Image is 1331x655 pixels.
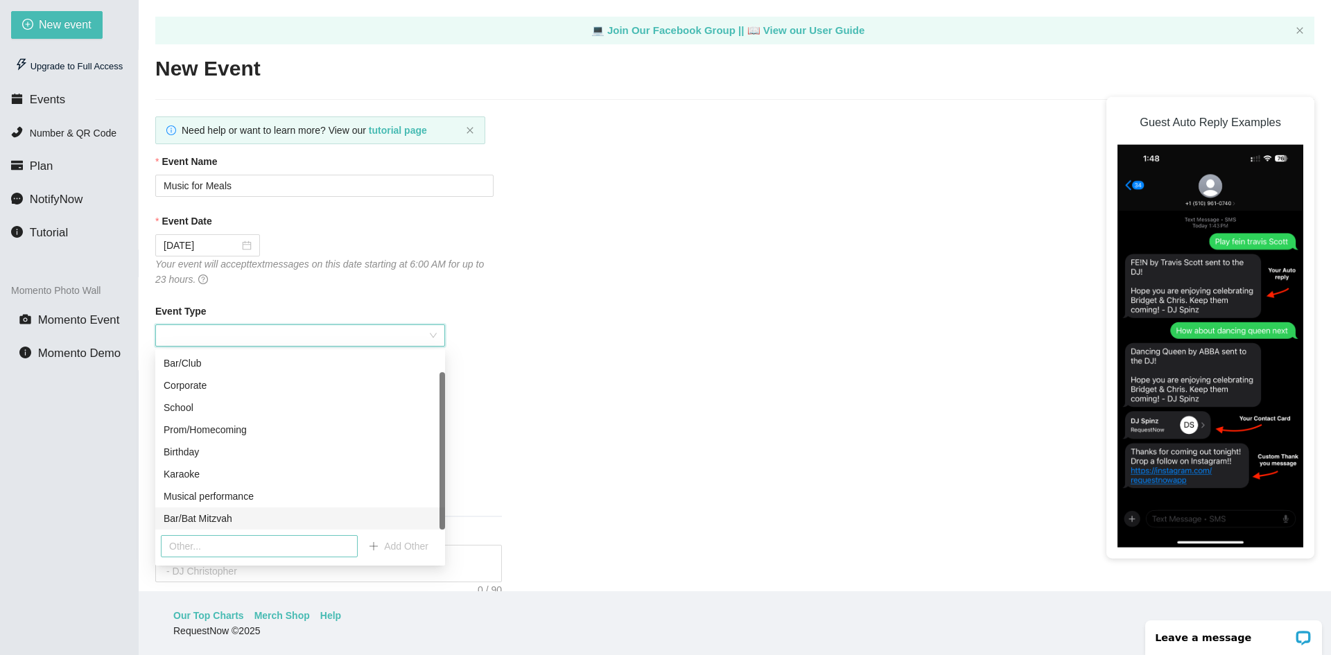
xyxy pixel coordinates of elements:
button: plusAdd Other [358,535,440,557]
span: Momento Demo [38,347,121,360]
a: tutorial page [369,125,427,136]
iframe: LiveChat chat widget [1136,611,1331,655]
div: RequestNow © 2025 [173,623,1293,638]
span: calendar [11,93,23,105]
span: close [466,126,474,134]
span: Events [30,93,65,106]
i: Your event will accept text messages on this date starting at 6:00 AM for up to 23 hours. [155,259,484,285]
div: Musical performance [164,489,437,504]
div: Birthday [164,444,437,460]
div: Bar/Club [155,352,445,374]
span: message [11,193,23,204]
h2: New Event [155,55,1314,83]
span: Number & QR Code [30,128,116,139]
span: laptop [591,24,604,36]
a: laptop View our User Guide [747,24,865,36]
div: School [164,400,437,415]
img: DJ Request Instructions [1117,145,1303,548]
span: question-circle [198,274,208,284]
input: Other... [161,535,358,557]
div: School [155,396,445,419]
span: phone [11,126,23,138]
div: You can use to send blasts by event type [155,347,445,362]
div: Bar/Club [164,356,437,371]
button: plus-circleNew event [11,11,103,39]
span: thunderbolt [15,58,28,71]
a: Merch Shop [254,608,310,623]
div: Prom/Homecoming [164,422,437,437]
span: plus-circle [22,19,33,32]
span: NotifyNow [30,193,82,206]
span: Momento Event [38,313,120,326]
div: Karaoke [164,466,437,482]
a: Help [320,608,341,623]
button: close [1296,26,1304,35]
div: Karaoke [155,463,445,485]
span: info-circle [11,226,23,238]
div: Musical performance [155,485,445,507]
b: Event Type [155,304,207,319]
a: laptop Join Our Facebook Group || [591,24,747,36]
input: Janet's and Mark's Wedding [155,175,494,197]
span: Tutorial [30,226,68,239]
b: Event Name [162,154,217,169]
span: info-circle [19,347,31,358]
span: info-circle [166,125,176,135]
span: camera [19,313,31,325]
span: Need help or want to learn more? View our [182,125,427,136]
h3: Guest Auto Reply Examples [1117,107,1303,137]
div: Birthday [155,441,445,463]
button: close [466,126,474,135]
div: Corporate [164,378,437,393]
input: 10/01/2025 [164,238,239,253]
div: Prom/Homecoming [155,419,445,441]
div: Bar/Bat Mitzvah [155,507,445,530]
div: Corporate [155,374,445,396]
div: Upgrade to Full Access [11,53,127,80]
span: credit-card [11,159,23,171]
span: New event [39,16,92,33]
b: Event Date [162,213,211,229]
span: laptop [747,24,760,36]
span: Plan [30,159,53,173]
div: Bar/Bat Mitzvah [164,511,437,526]
a: Our Top Charts [173,608,244,623]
